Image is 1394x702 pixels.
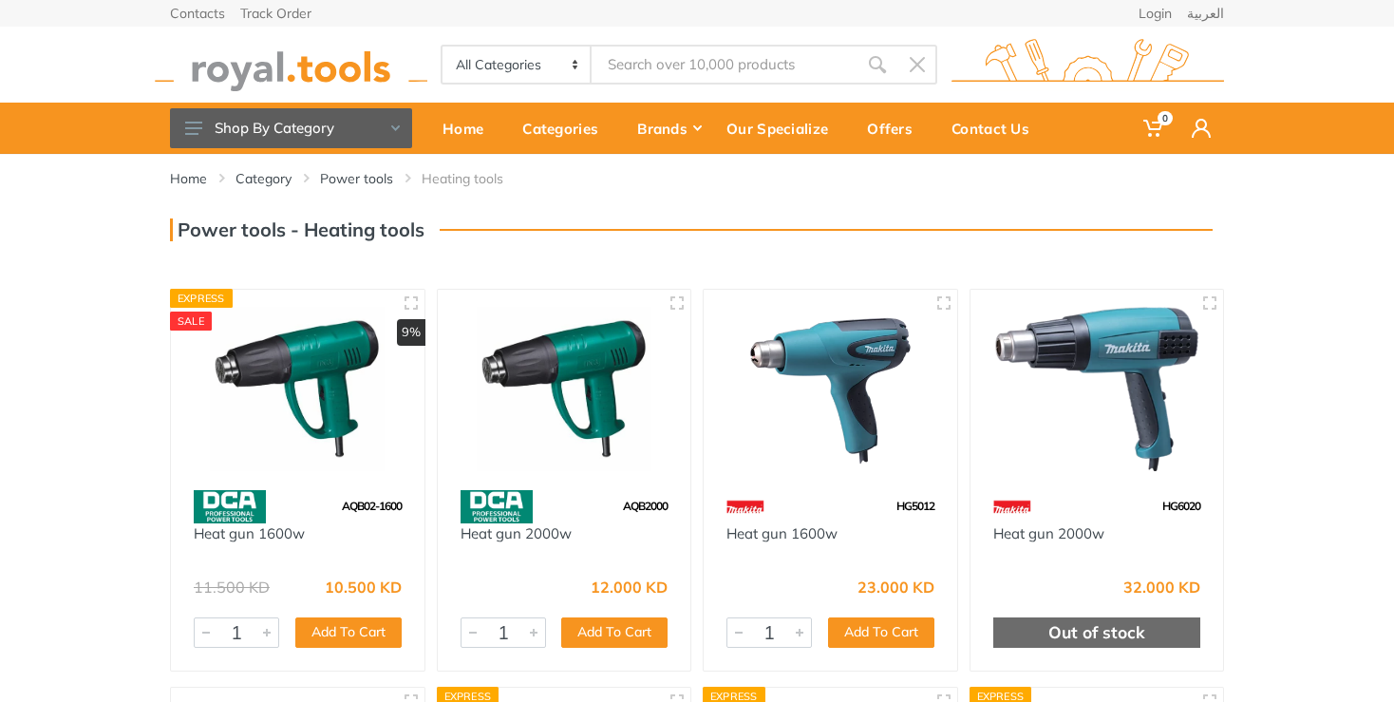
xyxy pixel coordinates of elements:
input: Site search [592,45,857,85]
a: Track Order [240,7,311,20]
button: Add To Cart [561,617,668,648]
h3: Power tools - Heating tools [170,218,424,241]
a: العربية [1187,7,1224,20]
img: Royal Tools - Heat gun 2000w [988,307,1207,471]
div: 11.500 KD [194,579,270,595]
a: 0 [1130,103,1178,154]
button: Shop By Category [170,108,412,148]
a: Home [170,169,207,188]
a: Heat gun 1600w [726,524,838,542]
div: 32.000 KD [1123,579,1200,595]
span: HG6020 [1162,499,1200,513]
span: 0 [1158,111,1173,125]
div: 23.000 KD [857,579,934,595]
img: 42.webp [993,490,1031,523]
div: Categories [509,108,624,148]
a: Category [235,169,292,188]
div: Offers [854,108,938,148]
div: Express [170,289,233,308]
img: Royal Tools - Heat gun 2000w [455,307,674,471]
span: AQB2000 [623,499,668,513]
div: Home [429,108,509,148]
a: Categories [509,103,624,154]
img: royal.tools Logo [155,39,427,91]
a: Heat gun 2000w [461,524,572,542]
div: Brands [624,108,713,148]
a: Home [429,103,509,154]
a: Our Specialize [713,103,854,154]
img: Royal Tools - Heat gun 1600w [188,307,407,471]
div: 9% [397,319,425,346]
img: 58.webp [461,490,533,523]
img: royal.tools Logo [951,39,1224,91]
div: 12.000 KD [591,579,668,595]
div: Out of stock [993,617,1201,648]
div: Contact Us [938,108,1055,148]
a: Power tools [320,169,393,188]
img: 42.webp [726,490,764,523]
select: Category [443,47,592,83]
nav: breadcrumb [170,169,1224,188]
a: Contacts [170,7,225,20]
a: Heat gun 2000w [993,524,1104,542]
div: Our Specialize [713,108,854,148]
div: SALE [170,312,212,331]
a: Heat gun 1600w [194,524,305,542]
div: 10.500 KD [325,579,402,595]
li: Heating tools [422,169,532,188]
span: HG5012 [896,499,934,513]
img: Royal Tools - Heat gun 1600w [721,307,940,471]
a: Offers [854,103,938,154]
a: Contact Us [938,103,1055,154]
span: AQB02-1600 [342,499,402,513]
img: 58.webp [194,490,266,523]
button: Add To Cart [828,617,934,648]
button: Add To Cart [295,617,402,648]
a: Login [1139,7,1172,20]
